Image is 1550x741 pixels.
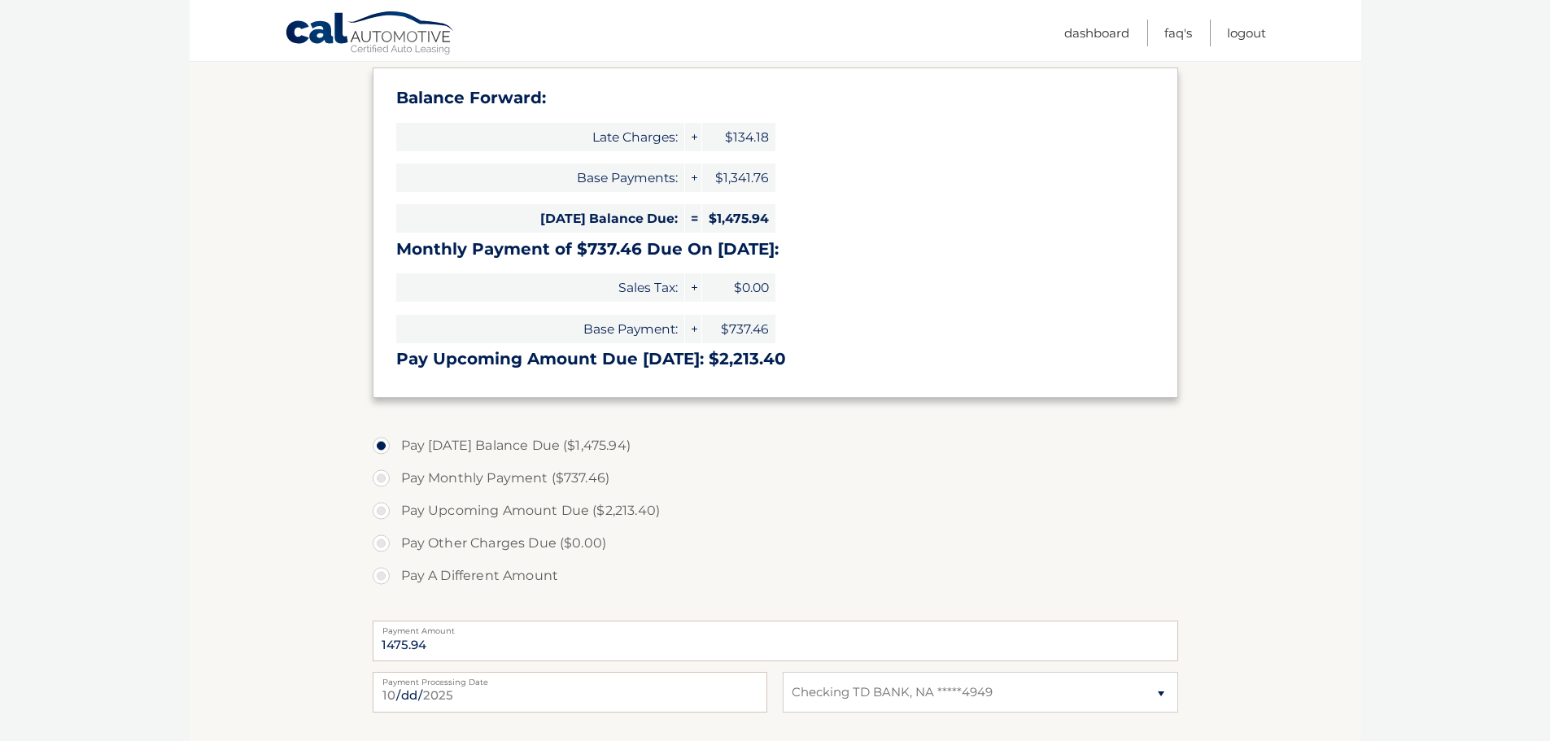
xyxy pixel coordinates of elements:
[373,495,1178,527] label: Pay Upcoming Amount Due ($2,213.40)
[702,315,775,343] span: $737.46
[396,239,1155,259] h3: Monthly Payment of $737.46 Due On [DATE]:
[1064,20,1129,46] a: Dashboard
[373,621,1178,661] input: Payment Amount
[685,204,701,233] span: =
[373,429,1178,462] label: Pay [DATE] Balance Due ($1,475.94)
[685,163,701,192] span: +
[396,204,684,233] span: [DATE] Balance Due:
[396,163,684,192] span: Base Payments:
[685,273,701,302] span: +
[396,273,684,302] span: Sales Tax:
[396,88,1155,108] h3: Balance Forward:
[373,672,767,685] label: Payment Processing Date
[702,273,775,302] span: $0.00
[702,163,775,192] span: $1,341.76
[373,621,1178,634] label: Payment Amount
[396,123,684,151] span: Late Charges:
[373,462,1178,495] label: Pay Monthly Payment ($737.46)
[1227,20,1266,46] a: Logout
[702,204,775,233] span: $1,475.94
[285,11,456,58] a: Cal Automotive
[373,672,767,713] input: Payment Date
[685,123,701,151] span: +
[702,123,775,151] span: $134.18
[373,527,1178,560] label: Pay Other Charges Due ($0.00)
[396,349,1155,369] h3: Pay Upcoming Amount Due [DATE]: $2,213.40
[396,315,684,343] span: Base Payment:
[1164,20,1192,46] a: FAQ's
[373,560,1178,592] label: Pay A Different Amount
[685,315,701,343] span: +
